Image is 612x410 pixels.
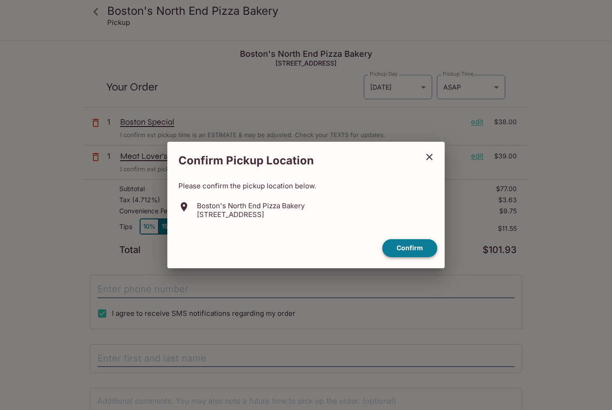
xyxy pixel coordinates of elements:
[197,210,305,219] p: [STREET_ADDRESS]
[197,201,305,210] p: Boston's North End Pizza Bakery
[178,181,434,190] p: Please confirm the pickup location below.
[418,145,441,169] button: close
[382,239,437,257] button: confirm
[167,149,418,172] h2: Confirm Pickup Location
